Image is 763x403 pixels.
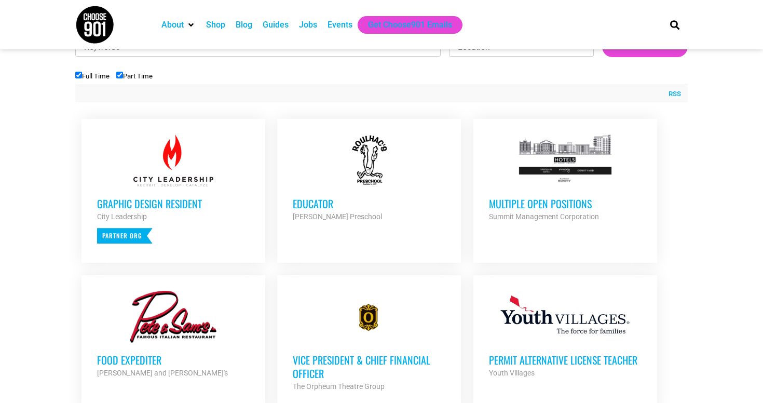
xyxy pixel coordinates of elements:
[97,212,147,221] strong: City Leadership
[156,16,201,34] div: About
[97,228,153,244] p: Partner Org
[156,16,652,34] nav: Main nav
[75,72,110,80] label: Full Time
[293,353,445,380] h3: Vice President & Chief Financial Officer
[663,89,681,99] a: RSS
[161,19,184,31] a: About
[277,119,461,238] a: Educator [PERSON_NAME] Preschool
[328,19,352,31] a: Events
[75,72,82,78] input: Full Time
[236,19,252,31] a: Blog
[97,369,228,377] strong: [PERSON_NAME] and [PERSON_NAME]'s
[368,19,452,31] a: Get Choose901 Emails
[293,382,385,391] strong: The Orpheum Theatre Group
[299,19,317,31] a: Jobs
[473,275,657,395] a: Permit Alternative License Teacher Youth Villages
[206,19,225,31] a: Shop
[489,353,642,367] h3: Permit Alternative License Teacher
[116,72,153,80] label: Part Time
[489,212,599,221] strong: Summit Management Corporation
[263,19,289,31] a: Guides
[97,353,250,367] h3: Food Expediter
[116,72,123,78] input: Part Time
[489,369,535,377] strong: Youth Villages
[293,212,382,221] strong: [PERSON_NAME] Preschool
[97,197,250,210] h3: Graphic Design Resident
[666,16,684,33] div: Search
[81,275,265,395] a: Food Expediter [PERSON_NAME] and [PERSON_NAME]'s
[293,197,445,210] h3: Educator
[81,119,265,259] a: Graphic Design Resident City Leadership Partner Org
[473,119,657,238] a: Multiple Open Positions Summit Management Corporation
[489,197,642,210] h3: Multiple Open Positions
